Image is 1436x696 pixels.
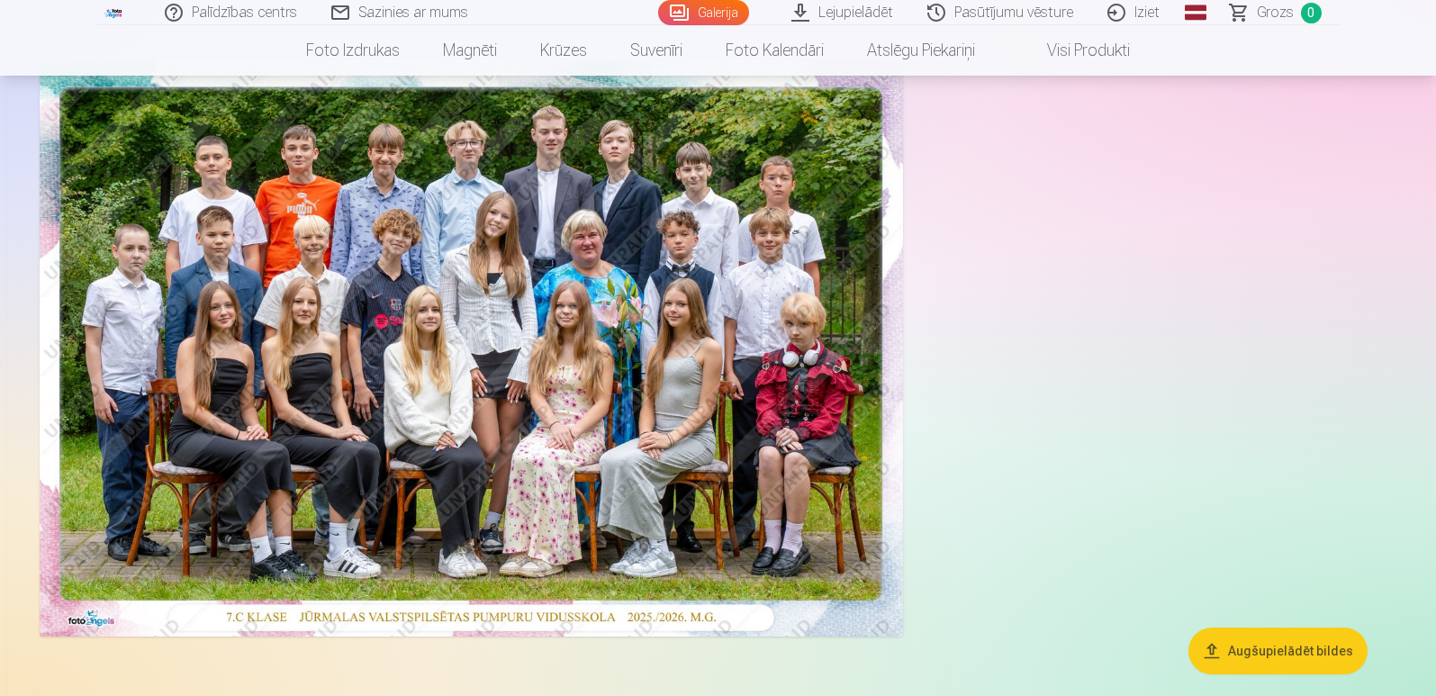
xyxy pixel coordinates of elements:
[845,25,997,76] a: Atslēgu piekariņi
[609,25,704,76] a: Suvenīri
[421,25,519,76] a: Magnēti
[704,25,845,76] a: Foto kalendāri
[104,7,124,18] img: /fa3
[284,25,421,76] a: Foto izdrukas
[1257,2,1294,23] span: Grozs
[1188,628,1368,674] button: Augšupielādēt bildes
[519,25,609,76] a: Krūzes
[997,25,1152,76] a: Visi produkti
[1301,3,1322,23] span: 0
